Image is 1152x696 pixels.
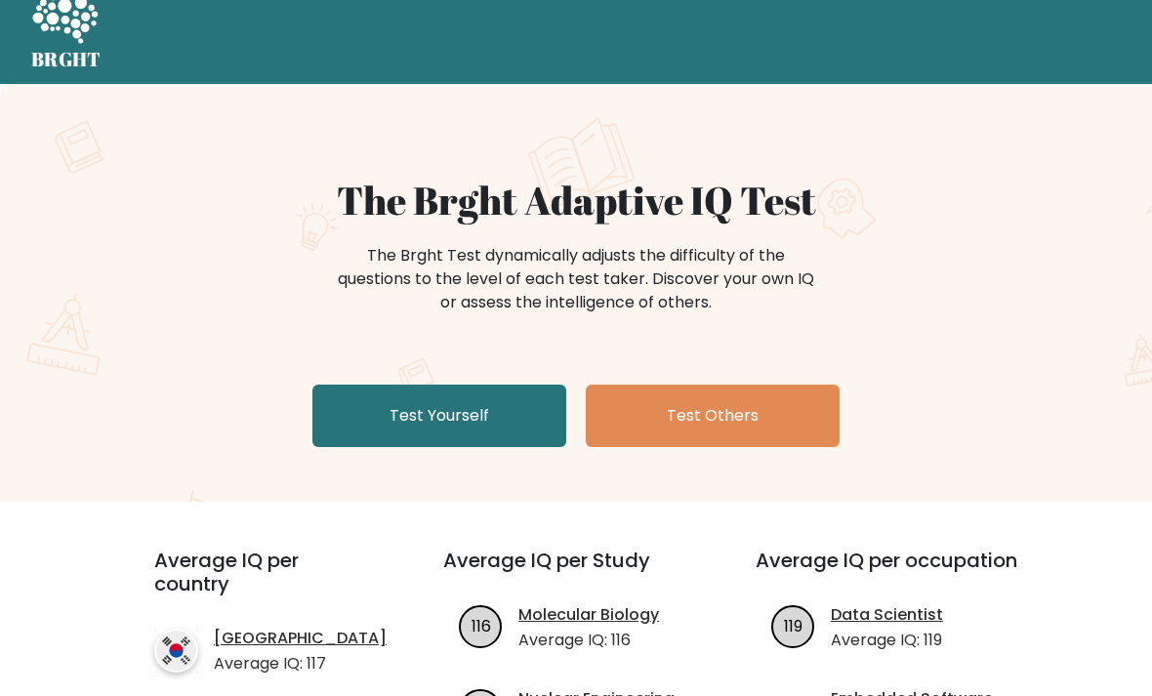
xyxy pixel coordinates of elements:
[518,604,659,628] a: Molecular Biology
[443,550,709,596] h3: Average IQ per Study
[471,616,490,638] text: 116
[831,630,943,653] p: Average IQ: 119
[154,630,198,674] img: country
[154,550,373,620] h3: Average IQ per country
[831,604,943,628] a: Data Scientist
[31,49,102,72] h5: BRGHT
[100,179,1052,225] h1: The Brght Adaptive IQ Test
[756,550,1021,596] h3: Average IQ per occupation
[214,628,387,651] a: [GEOGRAPHIC_DATA]
[214,653,387,676] p: Average IQ: 117
[312,386,566,448] a: Test Yourself
[518,630,659,653] p: Average IQ: 116
[586,386,840,448] a: Test Others
[784,616,802,638] text: 119
[332,245,820,315] div: The Brght Test dynamically adjusts the difficulty of the questions to the level of each test take...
